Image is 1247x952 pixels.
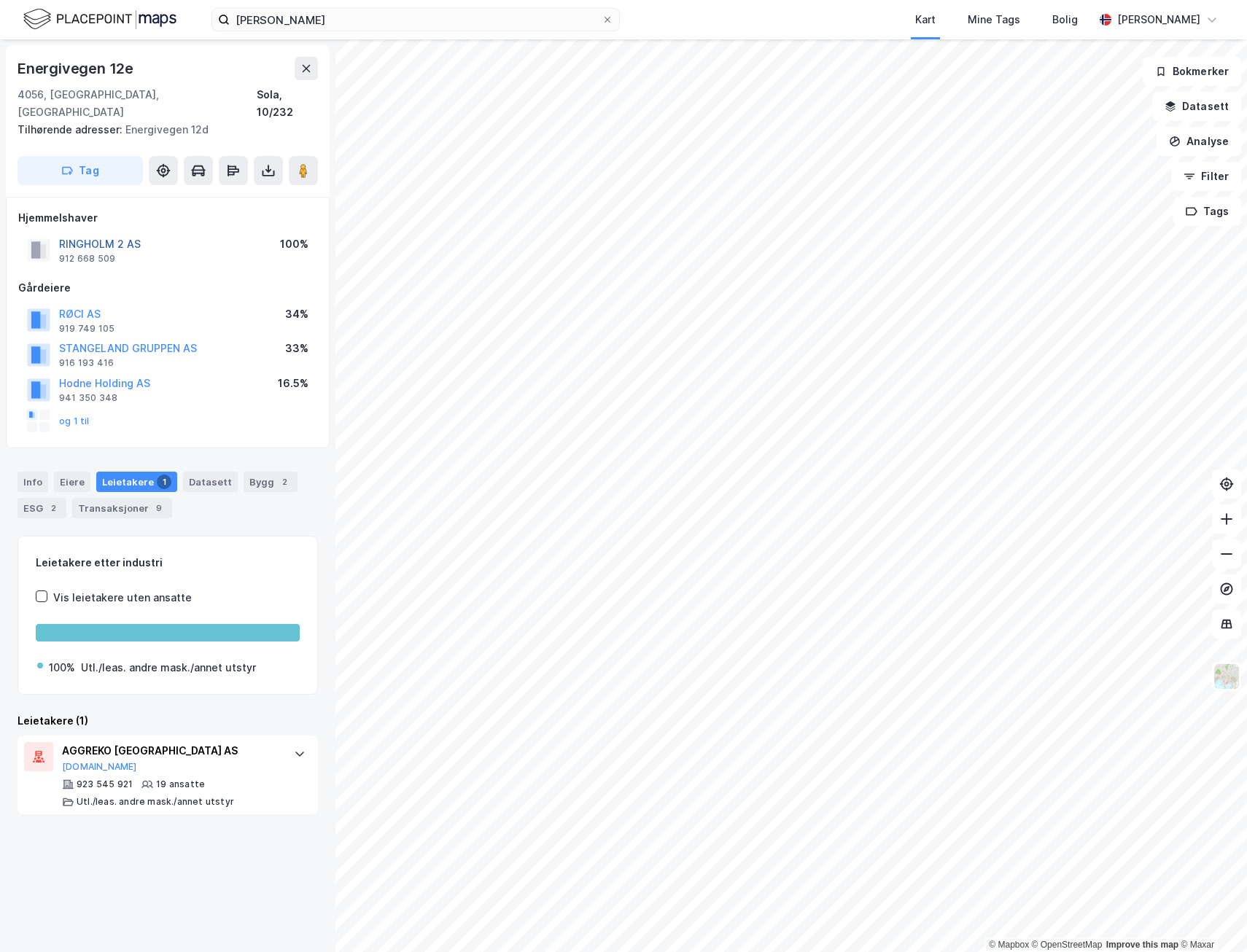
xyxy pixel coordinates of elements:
[54,472,90,492] div: Eiere
[230,9,602,31] input: Søk på adresse, matrikkel, gårdeiere, leietakere eller personer
[257,86,318,121] div: Sola, 10/232
[49,659,75,676] div: 100%
[989,940,1029,950] a: Mapbox
[36,554,300,571] div: Leietakere etter industri
[81,659,256,676] div: Utl./leas. andre mask./annet utstyr
[152,501,166,515] div: 9
[1032,940,1103,950] a: OpenStreetMap
[18,121,306,138] div: Energivegen 12d
[18,86,257,121] div: 4056, [GEOGRAPHIC_DATA], [GEOGRAPHIC_DATA]
[1173,197,1241,226] button: Tags
[915,11,936,28] div: Kart
[72,498,172,518] div: Transaksjoner
[285,305,308,323] div: 34%
[157,475,171,489] div: 1
[18,279,317,297] div: Gårdeiere
[59,392,117,404] div: 941 350 348
[285,340,308,357] div: 33%
[1117,11,1200,28] div: [PERSON_NAME]
[53,589,192,606] div: Vis leietakere uten ansatte
[18,209,317,227] div: Hjemmelshaver
[183,472,238,492] div: Datasett
[18,57,136,80] div: Energivegen 12e
[1213,663,1240,690] img: Z
[62,742,279,760] div: AGGREKO [GEOGRAPHIC_DATA] AS
[1152,92,1241,121] button: Datasett
[1143,57,1241,86] button: Bokmerker
[23,7,176,32] img: logo.f888ab2527a4732fd821a326f86c7f29.svg
[18,712,318,730] div: Leietakere (1)
[59,357,114,369] div: 916 193 416
[1174,882,1247,952] iframe: Chat Widget
[278,375,308,392] div: 16.5%
[1171,162,1241,191] button: Filter
[62,761,137,773] button: [DOMAIN_NAME]
[968,11,1020,28] div: Mine Tags
[77,779,133,790] div: 923 545 921
[1106,940,1178,950] a: Improve this map
[277,475,292,489] div: 2
[280,235,308,253] div: 100%
[244,472,298,492] div: Bygg
[59,323,114,335] div: 919 749 105
[1157,127,1241,156] button: Analyse
[96,472,177,492] div: Leietakere
[18,472,48,492] div: Info
[18,156,143,185] button: Tag
[18,123,125,136] span: Tilhørende adresser:
[1052,11,1078,28] div: Bolig
[77,796,234,808] div: Utl./leas. andre mask./annet utstyr
[18,498,66,518] div: ESG
[156,779,205,790] div: 19 ansatte
[46,501,61,515] div: 2
[59,253,115,265] div: 912 668 509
